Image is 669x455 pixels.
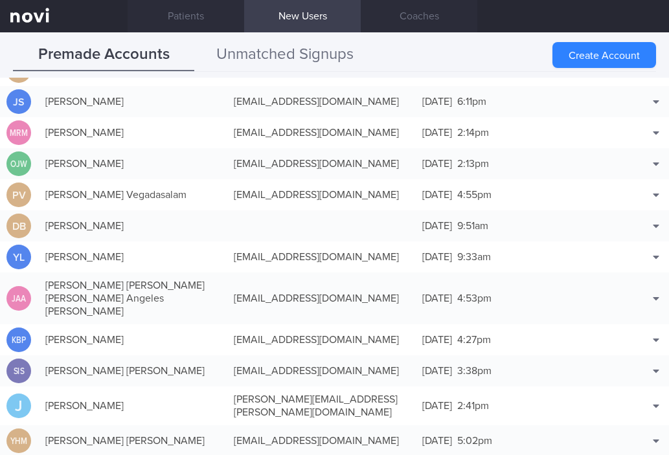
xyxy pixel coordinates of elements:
[422,159,452,169] span: [DATE]
[6,89,31,115] div: JS
[39,182,227,208] div: [PERSON_NAME] Vegadasalam
[39,89,227,115] div: [PERSON_NAME]
[8,359,29,384] div: SIS
[457,221,488,231] span: 9:51am
[457,159,489,169] span: 2:13pm
[8,286,29,311] div: JAA
[422,252,452,262] span: [DATE]
[227,428,416,454] div: [EMAIL_ADDRESS][DOMAIN_NAME]
[457,190,492,200] span: 4:55pm
[422,190,452,200] span: [DATE]
[39,393,227,419] div: [PERSON_NAME]
[422,335,452,345] span: [DATE]
[457,436,492,446] span: 5:02pm
[8,428,29,454] div: YHM
[227,327,416,353] div: [EMAIL_ADDRESS][DOMAIN_NAME]
[457,96,486,107] span: 6:11pm
[422,366,452,376] span: [DATE]
[422,128,452,138] span: [DATE]
[227,182,416,208] div: [EMAIL_ADDRESS][DOMAIN_NAME]
[422,221,452,231] span: [DATE]
[457,252,491,262] span: 9:33am
[227,386,416,425] div: [PERSON_NAME][EMAIL_ADDRESS][PERSON_NAME][DOMAIN_NAME]
[422,96,452,107] span: [DATE]
[422,293,452,304] span: [DATE]
[227,151,416,177] div: [EMAIL_ADDRESS][DOMAIN_NAME]
[8,120,29,146] div: MRM
[39,120,227,146] div: [PERSON_NAME]
[552,42,656,68] button: Create Account
[6,183,31,208] div: PV
[39,213,227,239] div: [PERSON_NAME]
[194,39,376,71] button: Unmatched Signups
[39,272,227,324] div: [PERSON_NAME] [PERSON_NAME] [PERSON_NAME] Angeles [PERSON_NAME]
[457,335,491,345] span: 4:27pm
[39,327,227,353] div: [PERSON_NAME]
[422,401,452,411] span: [DATE]
[6,245,31,270] div: YL
[422,436,452,446] span: [DATE]
[227,89,416,115] div: [EMAIL_ADDRESS][DOMAIN_NAME]
[227,120,416,146] div: [EMAIL_ADDRESS][DOMAIN_NAME]
[39,358,227,384] div: [PERSON_NAME] [PERSON_NAME]
[457,366,492,376] span: 3:38pm
[39,428,227,454] div: [PERSON_NAME] [PERSON_NAME]
[13,39,194,71] button: Premade Accounts
[8,327,29,353] div: KBP
[39,151,227,177] div: [PERSON_NAME]
[457,401,489,411] span: 2:41pm
[6,394,31,419] div: j
[8,151,29,177] div: OJW
[227,285,416,311] div: [EMAIL_ADDRESS][DOMAIN_NAME]
[227,358,416,384] div: [EMAIL_ADDRESS][DOMAIN_NAME]
[39,244,227,270] div: [PERSON_NAME]
[457,293,492,304] span: 4:53pm
[227,244,416,270] div: [EMAIL_ADDRESS][DOMAIN_NAME]
[6,214,31,239] div: DB
[457,128,489,138] span: 2:14pm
